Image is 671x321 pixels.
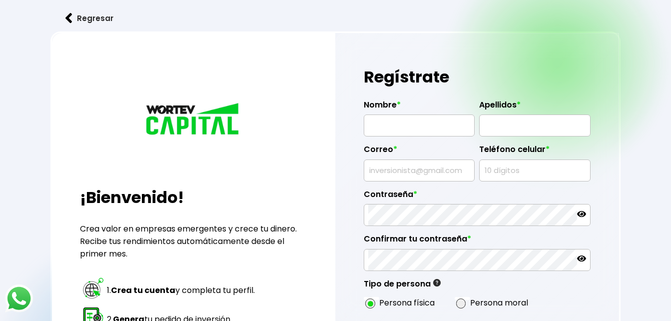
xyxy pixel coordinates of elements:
[368,160,470,181] input: inversionista@gmail.com
[65,13,72,23] img: flecha izquierda
[364,189,590,204] label: Contraseña
[364,234,590,249] label: Confirmar tu contraseña
[484,160,586,181] input: 10 dígitos
[81,276,105,300] img: paso 1
[80,185,306,209] h2: ¡Bienvenido!
[470,296,528,309] label: Persona moral
[379,296,435,309] label: Persona física
[50,5,621,31] a: flecha izquierdaRegresar
[5,284,33,312] img: logos_whatsapp-icon.242b2217.svg
[50,5,128,31] button: Regresar
[143,101,243,138] img: logo_wortev_capital
[364,62,590,92] h1: Regístrate
[479,144,590,159] label: Teléfono celular
[80,222,306,260] p: Crea valor en empresas emergentes y crece tu dinero. Recibe tus rendimientos automáticamente desd...
[106,276,257,304] td: 1. y completa tu perfil.
[433,279,441,286] img: gfR76cHglkPwleuBLjWdxeZVvX9Wp6JBDmjRYY8JYDQn16A2ICN00zLTgIroGa6qie5tIuWH7V3AapTKqzv+oMZsGfMUqL5JM...
[364,100,475,115] label: Nombre
[111,284,175,296] strong: Crea tu cuenta
[479,100,590,115] label: Apellidos
[364,279,441,294] label: Tipo de persona
[364,144,475,159] label: Correo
